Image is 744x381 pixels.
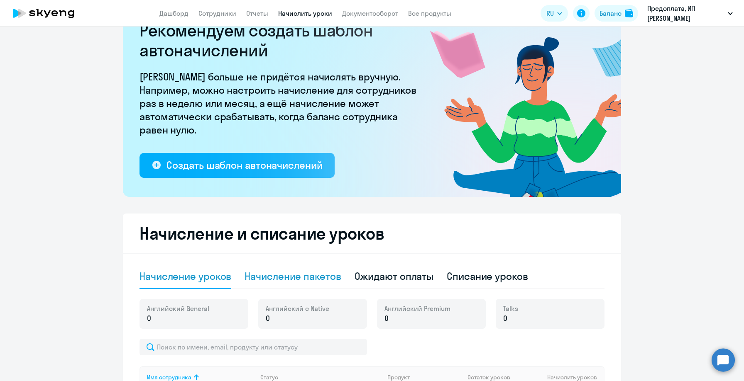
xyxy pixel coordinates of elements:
div: Продукт [387,374,410,381]
a: Начислить уроки [278,9,332,17]
span: 0 [266,313,270,324]
div: Статус [260,374,278,381]
span: 0 [384,313,389,324]
p: Предоплата, ИП [PERSON_NAME] [647,3,724,23]
a: Сотрудники [198,9,236,17]
span: RU [546,8,554,18]
span: Английский Premium [384,304,450,313]
div: Имя сотрудника [147,374,254,381]
div: Ожидают оплаты [355,269,434,283]
span: Английский General [147,304,209,313]
button: Предоплата, ИП [PERSON_NAME] [643,3,737,23]
p: [PERSON_NAME] больше не придётся начислять вручную. Например, можно настроить начисление для сотр... [139,70,422,136]
span: Talks [503,304,518,313]
span: Английский с Native [266,304,329,313]
div: Продукт [387,374,461,381]
span: 0 [503,313,507,324]
div: Начисление уроков [139,269,231,283]
div: Начисление пакетов [245,269,341,283]
a: Дашборд [159,9,188,17]
button: RU [541,5,568,22]
a: Документооборот [342,9,398,17]
h2: Рекомендуем создать шаблон автоначислений [139,20,422,60]
div: Создать шаблон автоначислений [166,158,322,172]
div: Списание уроков [447,269,528,283]
div: Баланс [600,8,622,18]
img: balance [625,9,633,17]
div: Статус [260,374,381,381]
a: Все продукты [408,9,451,17]
button: Создать шаблон автоначислений [139,153,335,178]
button: Балансbalance [595,5,638,22]
input: Поиск по имени, email, продукту или статусу [139,339,367,355]
h2: Начисление и списание уроков [139,223,604,243]
a: Отчеты [246,9,268,17]
span: 0 [147,313,151,324]
span: Остаток уроков [467,374,510,381]
div: Имя сотрудника [147,374,191,381]
div: Остаток уроков [467,374,519,381]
